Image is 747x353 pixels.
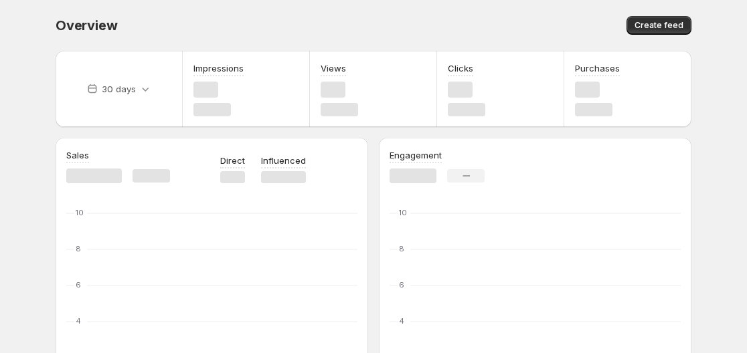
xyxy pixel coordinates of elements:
button: Create feed [627,16,691,35]
h3: Sales [66,148,89,162]
text: 4 [76,316,81,326]
h3: Clicks [448,62,473,75]
h3: Views [321,62,346,75]
text: 6 [399,280,404,289]
p: Direct [220,154,245,167]
span: Create feed [635,20,683,31]
span: Overview [56,17,117,33]
text: 6 [76,280,81,289]
h3: Impressions [193,62,244,75]
h3: Purchases [575,62,620,75]
h3: Engagement [390,148,442,162]
text: 4 [399,316,404,326]
p: 30 days [102,82,136,96]
text: 10 [76,208,84,217]
text: 8 [76,244,81,253]
text: 10 [399,208,407,217]
p: Influenced [261,154,306,167]
text: 8 [399,244,404,253]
